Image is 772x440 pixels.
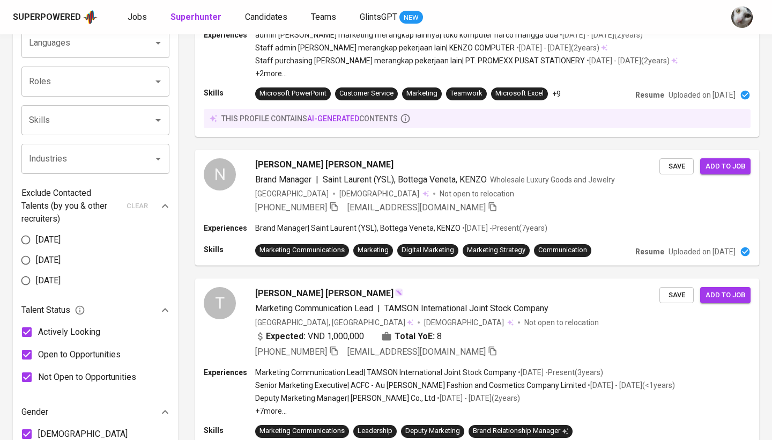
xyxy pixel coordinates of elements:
div: [GEOGRAPHIC_DATA] [255,188,329,199]
span: 8 [437,330,442,343]
div: Superpowered [13,11,81,24]
span: AI-generated [307,114,359,123]
p: Experiences [204,223,255,233]
div: Exclude Contacted Talents (by you & other recruiters)clear [21,187,169,225]
div: VND 1,000,000 [255,330,364,343]
a: Candidates [245,11,289,24]
span: [DATE] [36,254,61,267]
a: Jobs [128,11,149,24]
span: Open to Opportunities [38,348,121,361]
p: Skills [204,244,255,255]
div: Customer Service [339,89,394,99]
div: Leadership [358,426,392,436]
p: admin [PERSON_NAME] marketing merangkap lainnya | toko komputer harco mangga dua [255,30,558,40]
div: [GEOGRAPHIC_DATA], [GEOGRAPHIC_DATA] [255,317,413,328]
span: [PERSON_NAME] [PERSON_NAME] [255,158,394,171]
p: • [DATE] - [DATE] ( <1 years ) [586,380,675,391]
p: Not open to relocation [524,317,599,328]
a: Superhunter [170,11,224,24]
p: Experiences [204,367,255,378]
span: Not Open to Opportunities [38,371,136,384]
p: Deputy Marketing Manager | [PERSON_NAME] Co., Ltd [255,393,435,404]
span: [EMAIL_ADDRESS][DOMAIN_NAME] [347,202,486,212]
span: [EMAIL_ADDRESS][DOMAIN_NAME] [347,347,486,357]
p: Gender [21,406,48,419]
span: [PHONE_NUMBER] [255,347,327,357]
button: Add to job [700,287,751,304]
p: • [DATE] - [DATE] ( 2 years ) [435,393,520,404]
p: Staff purchasing [PERSON_NAME] merangkap pekerjaan lain | PT. PROMEXX PUSAT STATIONERY [255,55,585,66]
div: Talent Status [21,299,169,321]
a: N[PERSON_NAME] [PERSON_NAME]Brand Manager|Saint Laurent (YSL), Bottega Veneta, KENZOWholesale Lux... [195,150,759,266]
div: Communication [538,245,587,255]
div: Deputy Marketing [405,426,460,436]
b: Superhunter [170,12,221,22]
p: Exclude Contacted Talents (by you & other recruiters) [21,187,120,225]
p: Skills [204,87,255,98]
div: Marketing [406,89,437,99]
button: Save [659,287,694,304]
p: Senior Marketing Executive | ACFC - Au [PERSON_NAME] Fashion and Cosmetics Company Limited [255,380,586,391]
p: this profile contains contents [221,113,398,124]
span: Actively Looking [38,326,100,339]
div: Marketing Communications [259,426,345,436]
button: Open [151,74,166,89]
span: [DEMOGRAPHIC_DATA] [339,188,421,199]
span: Add to job [706,289,745,302]
p: • [DATE] - [DATE] ( 2 years ) [585,55,670,66]
span: Save [665,160,688,173]
span: Marketing Communication Lead [255,303,373,313]
span: Candidates [245,12,287,22]
span: | [316,173,318,186]
div: Microsoft Excel [495,89,544,99]
div: Marketing [358,245,389,255]
span: Talent Status [21,304,85,317]
p: Uploaded on [DATE] [669,246,736,257]
button: Save [659,158,694,175]
div: N [204,158,236,190]
button: Add to job [700,158,751,175]
span: [DATE] [36,233,61,246]
div: Gender [21,401,169,423]
span: GlintsGPT [360,12,397,22]
p: Skills [204,425,255,436]
span: [DEMOGRAPHIC_DATA] [424,317,506,328]
span: Saint Laurent (YSL), Bottega Veneta, KENZO [323,174,487,185]
p: Uploaded on [DATE] [669,90,736,100]
span: [PERSON_NAME] [PERSON_NAME] [255,287,394,300]
p: +7 more ... [255,406,675,416]
span: [DATE] [36,274,61,287]
p: +9 [552,89,561,99]
span: TAMSON International Joint Stock Company [384,303,548,313]
div: Marketing Communications [259,245,345,255]
span: Brand Manager [255,174,311,185]
a: Superpoweredapp logo [13,9,98,25]
span: [PHONE_NUMBER] [255,202,327,212]
div: Digital Marketing [402,245,454,255]
div: T [204,287,236,319]
p: +2 more ... [255,68,678,79]
p: • [DATE] - [DATE] ( 2 years ) [515,42,599,53]
span: | [377,302,380,315]
a: Teams [311,11,338,24]
p: Resume [635,246,664,257]
span: Add to job [706,160,745,173]
button: Open [151,113,166,128]
p: Experiences [204,30,255,40]
span: Save [665,289,688,302]
p: Staff admin [PERSON_NAME] merangkap pekerjaan lain | KENZO COMPUTER [255,42,515,53]
p: Marketing Communication Lead | TAMSON International Joint Stock Company [255,367,516,378]
p: Resume [635,90,664,100]
img: magic_wand.svg [395,288,403,297]
img: tharisa.rizky@glints.com [731,6,753,28]
div: Microsoft PowerPoint [259,89,326,99]
p: Not open to relocation [440,188,514,199]
div: Teamwork [450,89,482,99]
img: app logo [83,9,98,25]
p: • [DATE] - [DATE] ( 2 years ) [558,30,643,40]
p: Brand Manager | Saint Laurent (YSL), Bottega Veneta, KENZO [255,223,461,233]
button: Open [151,35,166,50]
button: Open [151,151,166,166]
b: Expected: [266,330,306,343]
p: • [DATE] - Present ( 7 years ) [461,223,547,233]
